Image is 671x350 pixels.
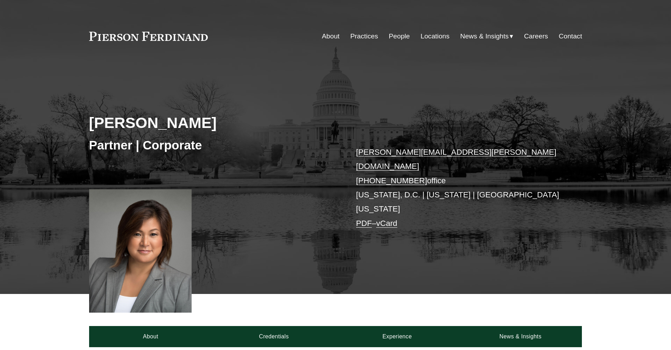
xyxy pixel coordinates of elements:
a: folder dropdown [460,30,514,43]
p: office [US_STATE], D.C. | [US_STATE] | [GEOGRAPHIC_DATA][US_STATE] – [356,145,561,231]
a: Contact [559,30,582,43]
span: News & Insights [460,30,509,43]
a: About [89,326,212,347]
a: Locations [421,30,449,43]
a: [PERSON_NAME][EMAIL_ADDRESS][PERSON_NAME][DOMAIN_NAME] [356,148,557,171]
h2: [PERSON_NAME] [89,113,336,132]
h3: Partner | Corporate [89,137,336,153]
a: News & Insights [459,326,582,347]
a: Practices [350,30,378,43]
a: vCard [376,219,397,228]
a: Careers [524,30,548,43]
a: PDF [356,219,372,228]
a: Experience [336,326,459,347]
a: People [389,30,410,43]
a: About [322,30,340,43]
a: [PHONE_NUMBER] [356,176,427,185]
a: Credentials [212,326,336,347]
